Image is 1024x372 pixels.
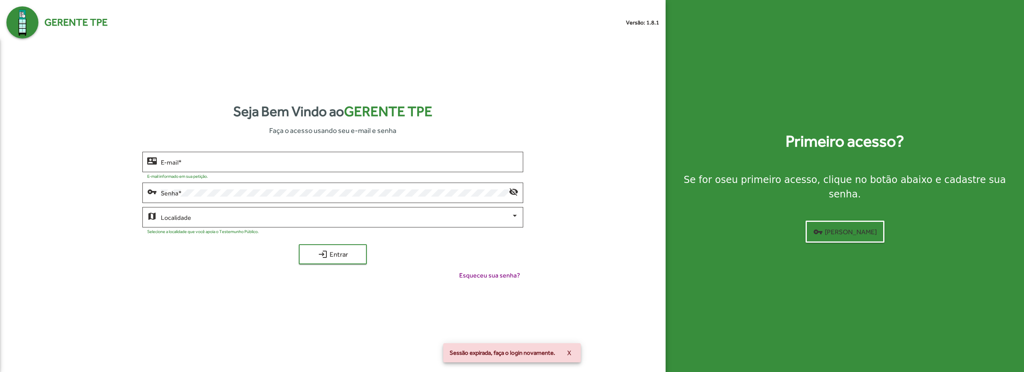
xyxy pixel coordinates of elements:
[233,101,432,122] strong: Seja Bem Vindo ao
[509,187,518,196] mat-icon: visibility_off
[567,346,571,360] span: X
[450,349,555,357] span: Sessão expirada, faça o login novamente.
[299,244,367,264] button: Entrar
[721,174,817,185] strong: seu primeiro acesso
[269,125,396,136] span: Faça o acesso usando seu e-mail e senha
[306,247,360,261] span: Entrar
[813,227,823,237] mat-icon: vpn_key
[44,15,108,30] span: Gerente TPE
[626,18,659,27] small: Versão: 1.8.1
[147,211,157,221] mat-icon: map
[806,221,884,243] button: [PERSON_NAME]
[147,174,208,179] mat-hint: E-mail informado em sua petição.
[786,129,904,153] strong: Primeiro acesso?
[147,156,157,165] mat-icon: contact_mail
[561,346,578,360] button: X
[675,173,1014,201] div: Se for o , clique no botão abaixo e cadastre sua senha.
[147,187,157,196] mat-icon: vpn_key
[6,6,38,38] img: Logo Gerente
[147,229,259,234] mat-hint: Selecione a localidade que você apoia o Testemunho Público.
[459,271,520,280] span: Esqueceu sua senha?
[813,225,877,239] span: [PERSON_NAME]
[344,103,432,119] span: Gerente TPE
[318,249,328,259] mat-icon: login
